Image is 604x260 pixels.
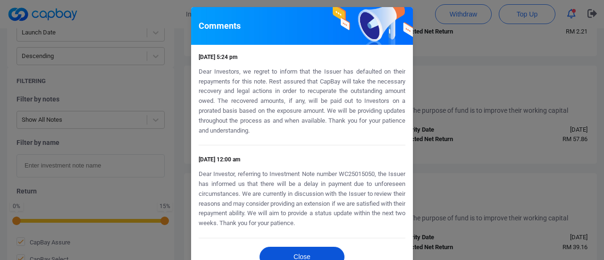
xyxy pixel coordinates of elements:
p: Dear Investor, referring to Investment Note number WC25015050, the Issuer has informed us that th... [199,169,405,228]
span: [DATE] 12:00 am [199,156,240,163]
p: Dear Investors, we regret to inform that the Issuer has defaulted on their repayments for this no... [199,67,405,136]
span: [DATE] 5:24 pm [199,54,237,60]
h5: Comments [199,20,241,32]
